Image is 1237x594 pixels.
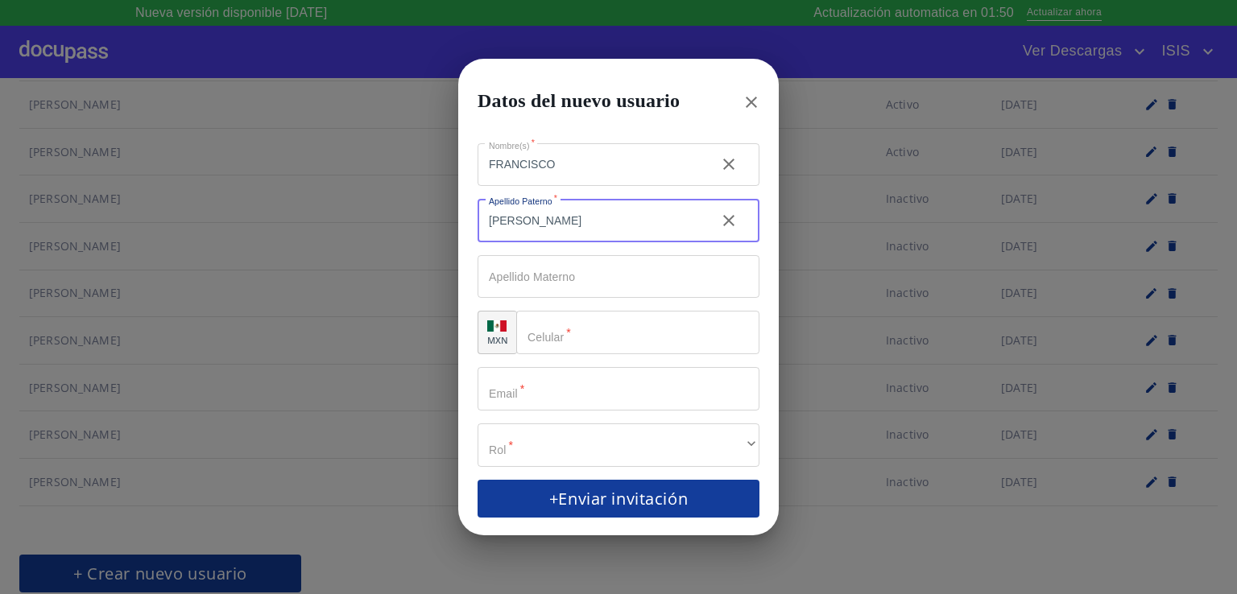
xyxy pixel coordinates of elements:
[710,201,748,240] button: clear input
[497,485,740,513] span: +Enviar invitación
[487,320,507,332] img: R93DlvwvvjP9fbrDwZeCRYBHk45OWMq+AAOlFVsxT89f82nwPLnD58IP7+ANJEaWYhP0Tx8kkA0WlQMPQsAAgwAOmBj20AXj6...
[478,480,759,518] button: +Enviar invitación
[478,78,680,123] h2: Datos del nuevo usuario
[710,145,748,184] button: clear input
[487,334,508,346] p: MXN
[478,423,759,467] div: ​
